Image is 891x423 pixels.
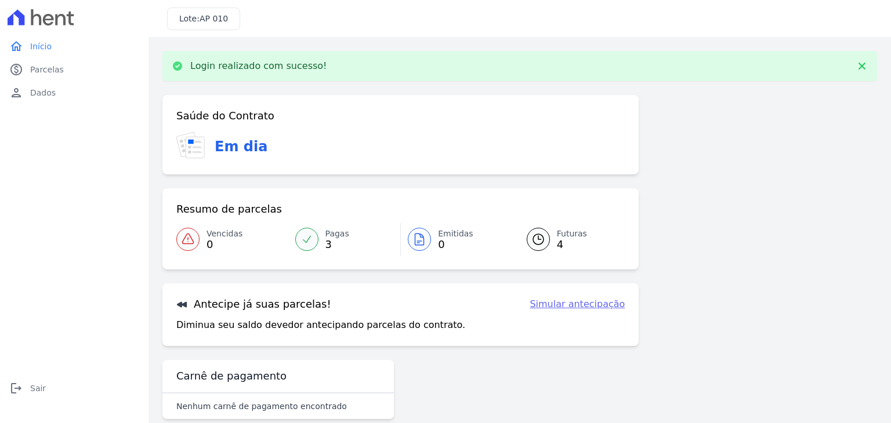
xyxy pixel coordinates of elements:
p: Login realizado com sucesso! [190,60,327,72]
a: paidParcelas [5,58,144,81]
a: Futuras 4 [513,223,625,256]
i: paid [9,63,23,76]
p: Nenhum carnê de pagamento encontrado [176,400,347,412]
a: logoutSair [5,377,144,400]
span: Vencidas [207,228,242,240]
span: Início [30,41,52,52]
a: Pagas 3 [288,223,401,256]
a: Emitidas 0 [401,223,513,256]
span: Parcelas [30,64,64,75]
a: Simular antecipação [530,297,625,311]
h3: Resumo de parcelas [176,202,282,216]
h3: Lote: [179,13,228,25]
span: Pagas [325,228,349,240]
h3: Em dia [215,136,267,157]
i: logout [9,381,23,395]
span: 0 [438,240,473,249]
span: Emitidas [438,228,473,240]
h3: Carnê de pagamento [176,369,287,383]
span: Sair [30,382,46,394]
h3: Saúde do Contrato [176,109,274,123]
span: AP 010 [200,14,228,23]
p: Diminua seu saldo devedor antecipando parcelas do contrato. [176,318,465,332]
h3: Antecipe já suas parcelas! [176,297,331,311]
span: 3 [325,240,349,249]
a: Vencidas 0 [176,223,288,256]
i: person [9,86,23,100]
span: Dados [30,87,56,99]
span: Futuras [557,228,587,240]
a: homeInício [5,35,144,58]
i: home [9,39,23,53]
span: 4 [557,240,587,249]
a: personDados [5,81,144,104]
span: 0 [207,240,242,249]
